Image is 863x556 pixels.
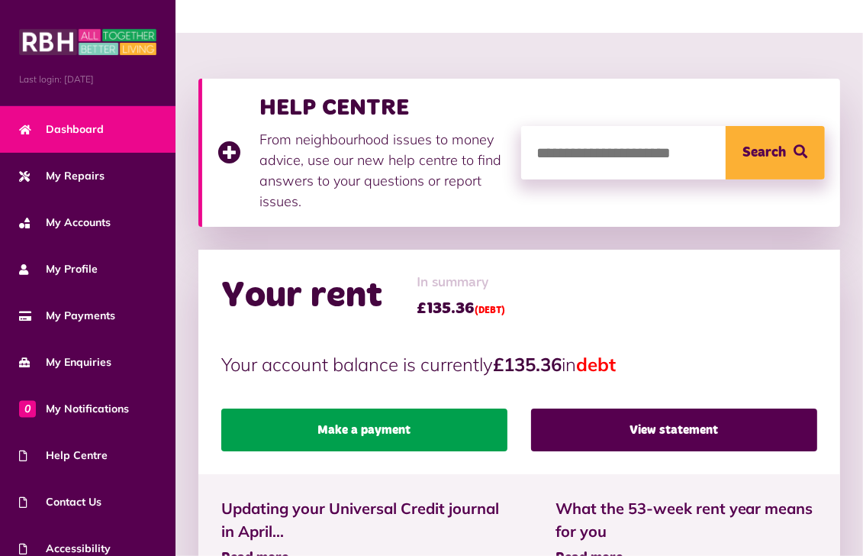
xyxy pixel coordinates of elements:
[221,274,382,318] h2: Your rent
[259,94,506,121] h3: HELP CENTRE
[221,497,510,543] span: Updating your Universal Credit journal in April...
[19,73,156,86] span: Last login: [DATE]
[19,401,129,417] span: My Notifications
[19,400,36,417] span: 0
[475,306,505,315] span: (DEBT)
[743,126,787,179] span: Search
[576,353,616,376] span: debt
[19,27,156,57] img: MyRBH
[417,273,505,293] span: In summary
[19,494,101,510] span: Contact Us
[531,409,817,451] a: View statement
[19,215,111,231] span: My Accounts
[726,126,825,179] button: Search
[221,409,507,451] a: Make a payment
[417,297,505,320] span: £135.36
[259,129,506,212] p: From neighbourhood issues to money advice, use our new help centre to find answers to your questi...
[19,261,98,277] span: My Profile
[19,168,105,184] span: My Repairs
[19,121,104,137] span: Dashboard
[221,351,817,378] p: Your account balance is currently in
[19,308,115,324] span: My Payments
[19,354,111,370] span: My Enquiries
[493,353,562,376] strong: £135.36
[555,497,817,543] span: What the 53-week rent year means for you
[19,448,108,464] span: Help Centre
